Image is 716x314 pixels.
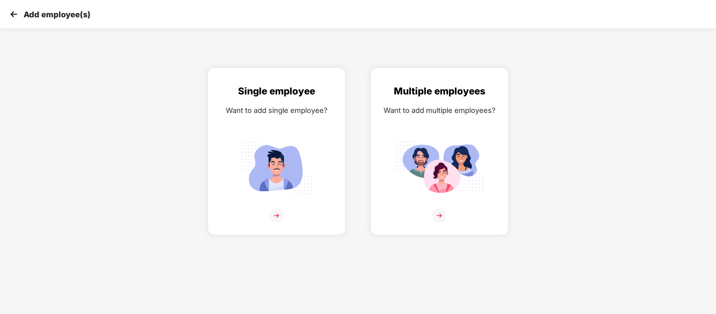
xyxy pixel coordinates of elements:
[269,209,284,223] img: svg+xml;base64,PHN2ZyB4bWxucz0iaHR0cDovL3d3dy53My5vcmcvMjAwMC9zdmciIHdpZHRoPSIzNiIgaGVpZ2h0PSIzNi...
[379,105,500,116] div: Want to add multiple employees?
[216,105,337,116] div: Want to add single employee?
[24,10,90,19] p: Add employee(s)
[233,137,321,199] img: svg+xml;base64,PHN2ZyB4bWxucz0iaHR0cDovL3d3dy53My5vcmcvMjAwMC9zdmciIGlkPSJTaW5nbGVfZW1wbG95ZWUiIH...
[216,84,337,99] div: Single employee
[8,8,20,20] img: svg+xml;base64,PHN2ZyB4bWxucz0iaHR0cDovL3d3dy53My5vcmcvMjAwMC9zdmciIHdpZHRoPSIzMCIgaGVpZ2h0PSIzMC...
[395,137,483,199] img: svg+xml;base64,PHN2ZyB4bWxucz0iaHR0cDovL3d3dy53My5vcmcvMjAwMC9zdmciIGlkPSJNdWx0aXBsZV9lbXBsb3llZS...
[379,84,500,99] div: Multiple employees
[432,209,447,223] img: svg+xml;base64,PHN2ZyB4bWxucz0iaHR0cDovL3d3dy53My5vcmcvMjAwMC9zdmciIHdpZHRoPSIzNiIgaGVpZ2h0PSIzNi...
